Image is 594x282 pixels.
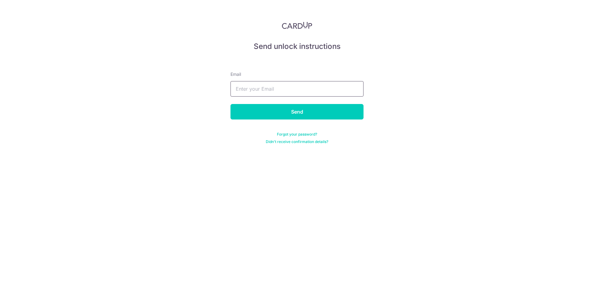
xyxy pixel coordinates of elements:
a: Didn't receive confirmation details? [266,139,328,144]
span: translation missing: en.devise.label.Email [230,72,241,77]
input: Enter your Email [230,81,364,97]
h5: Send unlock instructions [230,41,364,51]
img: CardUp Logo [282,22,312,29]
a: Forgot your password? [277,132,317,137]
input: Send [230,104,364,119]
